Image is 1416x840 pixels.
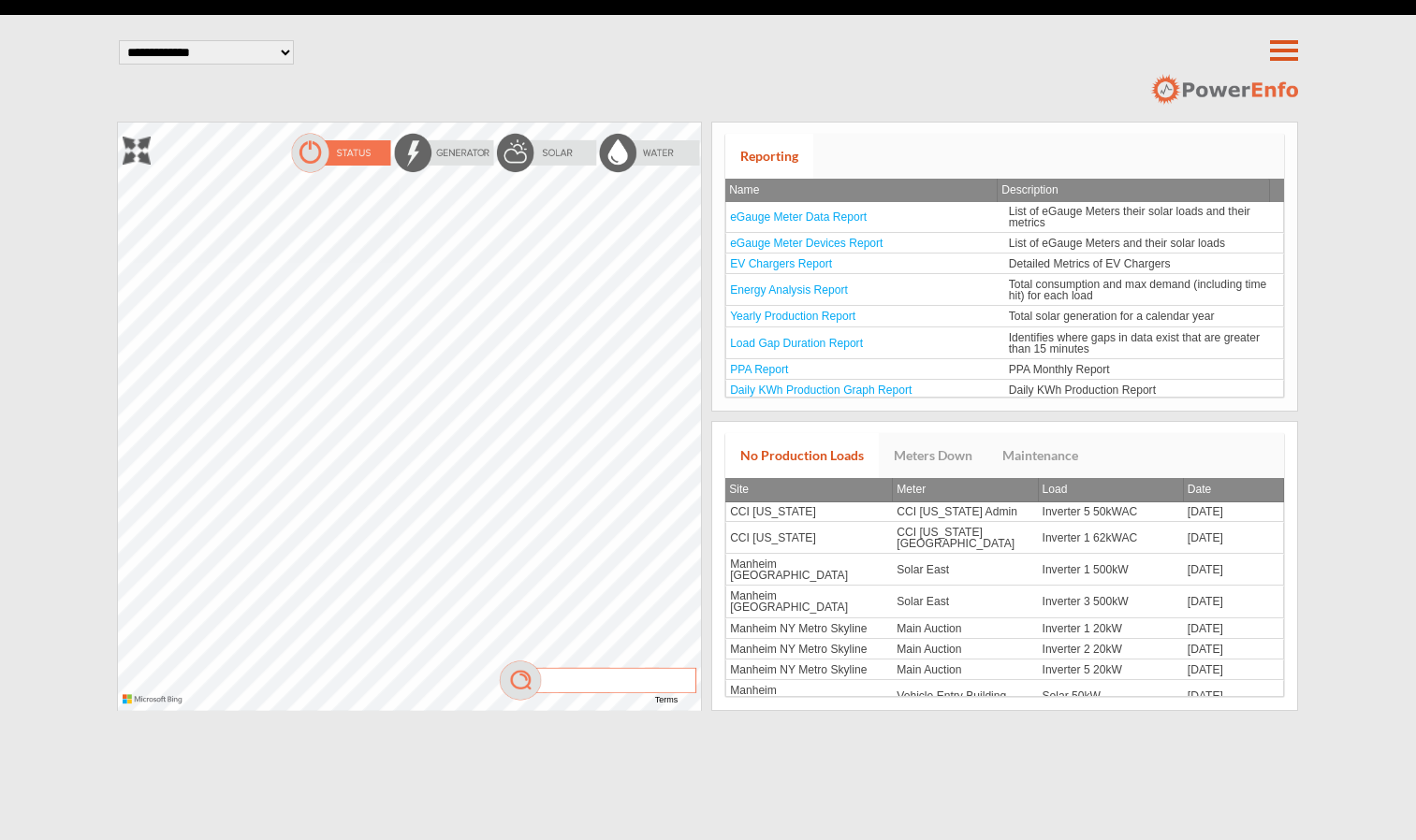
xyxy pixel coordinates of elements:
[730,363,788,376] a: PPA Report
[1039,618,1184,639] td: Inverter 1 20kW
[1184,502,1285,522] td: [DATE]
[1005,202,1285,233] td: List of eGauge Meters their solar loads and their metrics
[1039,680,1184,712] td: Solar 50kW
[1005,274,1285,306] td: Total consumption and max demand (including time hit) for each load
[1039,478,1184,502] th: Load
[897,483,926,496] span: Meter
[725,478,893,502] th: Site
[1039,554,1184,586] td: Inverter 1 500kW
[1184,680,1285,712] td: [DATE]
[497,659,701,702] img: mag.png
[1184,586,1285,617] td: [DATE]
[1184,554,1285,586] td: [DATE]
[1184,618,1285,639] td: [DATE]
[730,310,855,323] a: Yearly Production Report
[730,237,883,250] a: eGauge Meter Devices Report
[1039,586,1184,617] td: Inverter 3 500kW
[893,502,1038,522] td: CCI [US_STATE] Admin
[893,639,1038,659] td: Main Auction
[725,134,813,179] a: Reporting
[998,179,1270,202] th: Description
[1001,183,1058,196] span: Description
[893,680,1038,712] td: Vehicle Entry Building
[1005,253,1285,274] td: Detailed Metrics of EV Chargers
[729,483,749,496] span: Site
[598,132,701,174] img: waterOff.png
[725,522,893,554] td: CCI [US_STATE]
[1005,233,1285,253] td: List of eGauge Meters and their solar loads
[392,132,495,174] img: energyOff.png
[725,618,893,639] td: Manheim NY Metro Skyline
[1039,639,1184,659] td: Inverter 2 20kW
[893,586,1038,617] td: Solar East
[1150,74,1297,106] img: logo
[1188,483,1212,496] span: Date
[123,137,151,165] img: zoom.png
[879,433,987,478] a: Meters Down
[893,478,1038,502] th: Meter
[987,433,1093,478] a: Maintenance
[725,433,879,478] a: No Production Loads
[893,659,1038,680] td: Main Auction
[725,639,893,659] td: Manheim NY Metro Skyline
[730,210,867,224] a: eGauge Meter Data Report
[1039,502,1184,522] td: Inverter 5 50kWAC
[893,522,1038,554] td: CCI [US_STATE][GEOGRAPHIC_DATA]
[1005,306,1285,326] td: Total solar generation for a calendar year
[123,699,187,705] a: Microsoft Bing
[1184,639,1285,659] td: [DATE]
[729,183,759,196] span: Name
[730,283,848,297] a: Energy Analysis Report
[730,384,912,397] a: Daily KWh Production Graph Report
[1184,478,1285,502] th: Date
[1005,359,1285,380] td: PPA Monthly Report
[495,132,598,174] img: solarOff.png
[1184,522,1285,554] td: [DATE]
[725,586,893,617] td: Manheim [GEOGRAPHIC_DATA]
[725,659,893,680] td: Manheim NY Metro Skyline
[893,554,1038,586] td: Solar East
[1039,659,1184,680] td: Inverter 5 20kW
[289,132,392,174] img: statusOn.png
[893,618,1038,639] td: Main Auction
[1005,327,1285,359] td: Identifies where gaps in data exist that are greater than 15 minutes
[725,179,998,202] th: Name
[730,337,863,350] a: Load Gap Duration Report
[1005,380,1285,400] td: Daily KWh Production Report
[1039,522,1184,554] td: Inverter 1 62kWAC
[730,257,832,270] a: EV Chargers Report
[725,680,893,712] td: Manheim [GEOGRAPHIC_DATA]
[1184,659,1285,680] td: [DATE]
[1043,483,1068,496] span: Load
[725,502,893,522] td: CCI [US_STATE]
[725,554,893,586] td: Manheim [GEOGRAPHIC_DATA]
